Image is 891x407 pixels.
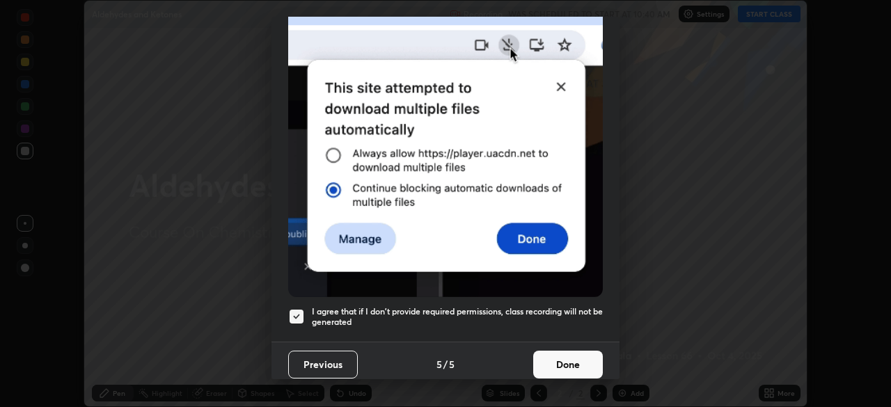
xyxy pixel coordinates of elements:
button: Done [533,351,603,378]
h4: 5 [436,357,442,372]
h5: I agree that if I don't provide required permissions, class recording will not be generated [312,306,603,328]
h4: 5 [449,357,455,372]
button: Previous [288,351,358,378]
h4: / [443,357,448,372]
